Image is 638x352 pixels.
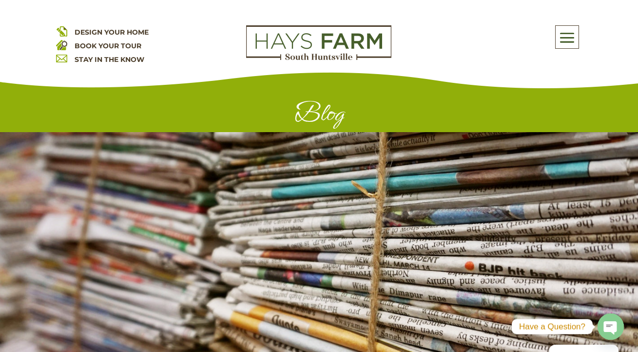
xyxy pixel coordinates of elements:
a: hays farm homes huntsville development [246,54,391,62]
img: book your home tour [56,39,67,50]
img: Logo [246,25,391,60]
a: STAY IN THE KNOW [75,55,144,64]
h1: Blog [64,98,574,132]
a: BOOK YOUR TOUR [75,41,141,50]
